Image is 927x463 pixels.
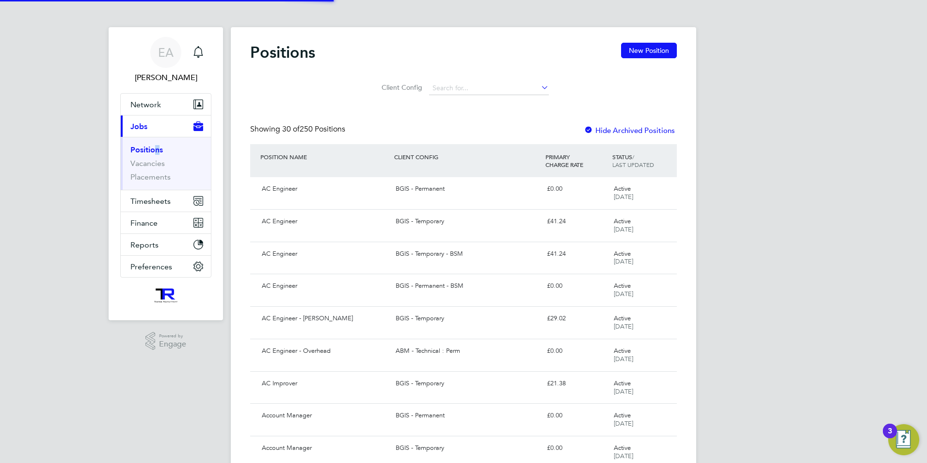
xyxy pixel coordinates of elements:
a: Positions [130,145,163,154]
span: [DATE] [614,419,633,428]
div: BGIS - Permanent [392,181,543,197]
div: £0.00 [543,343,610,359]
span: Active [614,281,631,290]
a: Placements [130,172,171,182]
span: Active [614,347,631,355]
span: Ellis Andrew [120,72,211,83]
span: Active [614,314,631,322]
div: £21.38 [543,376,610,392]
span: [DATE] [614,193,633,201]
span: 250 Positions [282,124,345,134]
div: BGIS - Permanent [392,408,543,424]
span: [DATE] [614,355,633,363]
div: BGIS - Permanent - BSM [392,278,543,294]
div: Showing [250,124,347,134]
span: Engage [159,340,186,348]
nav: Main navigation [109,27,223,320]
div: AC Engineer [258,214,392,230]
div: £0.00 [543,408,610,424]
div: BGIS - Temporary [392,376,543,392]
span: Active [614,444,631,452]
h2: Positions [250,43,315,62]
button: Reports [121,234,211,255]
span: Active [614,411,631,419]
button: Open Resource Center, 3 new notifications [888,424,919,455]
span: 30 of [282,124,300,134]
div: Account Manager [258,440,392,456]
div: BGIS - Temporary [392,214,543,230]
div: Account Manager [258,408,392,424]
span: Preferences [130,262,172,271]
span: Active [614,217,631,225]
span: Network [130,100,161,109]
button: Network [121,94,211,115]
div: £0.00 [543,440,610,456]
div: BGIS - Temporary [392,311,543,327]
span: LAST UPDATED [612,161,654,168]
span: Active [614,249,631,258]
span: [DATE] [614,452,633,460]
div: BGIS - Temporary [392,440,543,456]
span: EA [158,46,174,59]
button: Finance [121,212,211,233]
span: Reports [130,240,159,249]
div: Jobs [121,137,211,190]
button: Jobs [121,116,211,137]
div: 3 [888,431,892,444]
div: BGIS - Temporary - BSM [392,246,543,262]
div: STATUS [610,148,677,173]
span: [DATE] [614,322,633,331]
span: [DATE] [614,225,633,233]
div: AC Improver [258,376,392,392]
button: Timesheets [121,190,211,212]
label: Client Config [379,83,422,92]
button: New Position [621,43,677,58]
a: Go to home page [120,287,211,303]
span: Finance [130,218,158,228]
a: Powered byEngage [145,332,187,350]
div: PRIMARY CHARGE RATE [543,148,610,173]
span: [DATE] [614,387,633,396]
div: £41.24 [543,246,610,262]
label: Hide Archived Positions [584,126,675,135]
span: [DATE] [614,257,633,265]
div: AC Engineer - [PERSON_NAME] [258,311,392,327]
span: Timesheets [130,197,171,206]
input: Search for... [429,82,549,95]
div: AC Engineer [258,181,392,197]
span: / [632,153,634,161]
div: POSITION NAME [258,148,392,165]
div: £0.00 [543,181,610,197]
span: [DATE] [614,290,633,298]
div: AC Engineer - Overhead [258,343,392,359]
div: £29.02 [543,311,610,327]
div: £41.24 [543,214,610,230]
img: wearetecrec-logo-retina.png [153,287,179,303]
div: CLIENT CONFIG [392,148,543,165]
span: Jobs [130,122,147,131]
span: Powered by [159,332,186,340]
span: Active [614,379,631,387]
div: AC Engineer [258,246,392,262]
div: AC Engineer [258,278,392,294]
a: Vacancies [130,159,165,168]
span: Active [614,184,631,193]
button: Preferences [121,256,211,277]
div: £0.00 [543,278,610,294]
div: ABM - Technical : Perm [392,343,543,359]
a: EA[PERSON_NAME] [120,37,211,83]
